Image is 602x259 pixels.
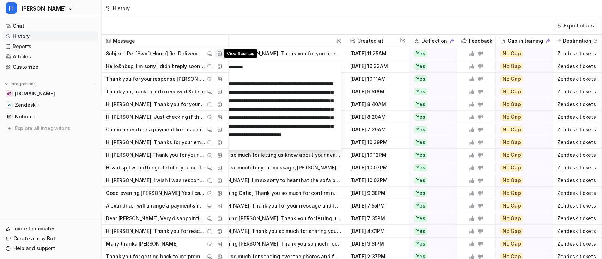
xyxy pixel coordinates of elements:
span: Yes [414,139,427,146]
span: Zendesk tickets [556,111,599,123]
span: No Gap [500,240,523,247]
p: Notion [15,113,31,120]
p: Hi [PERSON_NAME], Thanks for your email.&nbsp; We need to know when this will be delivered as we ... [106,136,206,149]
span: No Gap [500,75,523,82]
span: [DATE] 8:20AM [349,111,406,123]
button: No Gap [496,187,548,199]
button: No Gap [496,225,548,238]
button: No Gap [496,199,548,212]
span: Zendesk tickets [556,174,599,187]
button: Hi [PERSON_NAME], Thank you for your message and for your willingness to complete payment despite... [204,199,341,212]
span: Yes [414,240,427,247]
button: No Gap [496,174,548,187]
img: Notion [7,115,11,119]
a: Explore all integrations [3,123,98,133]
button: Yes [409,60,453,73]
button: Yes [409,161,453,174]
button: Yes [409,238,453,250]
span: No Gap [500,63,523,70]
p: Hi [PERSON_NAME], Thank you for reaching out personally.&nbsp; Unfortunately this is a big delay ... [106,225,206,238]
button: View Sources [215,49,224,58]
a: Create a new Bot [3,234,98,243]
span: [DATE] 7:55PM [349,199,406,212]
p: Hi [PERSON_NAME] Thank you for your response. Sorry [DATE] is the only day that doesn’t work. [DA... [106,149,206,161]
div: Gap in training [499,35,550,47]
span: Yes [414,177,427,184]
span: No Gap [500,228,523,235]
span: Yes [414,113,427,121]
button: No Gap [496,161,548,174]
button: Hi [PERSON_NAME], Thank you so much for sharing your honest feedback. I completely understand how... [204,225,341,238]
span: H [6,2,17,14]
button: Yes [409,187,453,199]
p: Hi [PERSON_NAME], Thank you for your email and for refunding delivery; it is disappointing but th... [106,98,206,111]
a: Invite teammates [3,224,98,234]
button: No Gap [496,149,548,161]
span: Zendesk tickets [556,238,599,250]
p: Subject: Re: [Swyft Home] Re: Delivery Description: This is a follow-up to your previous request ... [106,47,206,60]
img: Zendesk [7,103,11,107]
button: No Gap [496,73,548,85]
button: Yes [409,73,453,85]
span: Yes [414,228,427,235]
span: AI reply [202,35,343,47]
button: Yes [409,136,453,149]
span: Zendesk tickets [556,60,599,73]
span: Zendesk tickets [556,73,599,85]
button: Thank you so much for your message, [PERSON_NAME]. - The Horizon Hessian Rug is currently out of ... [204,161,341,174]
button: No Gap [496,111,548,123]
span: Zendesk tickets [556,187,599,199]
a: History [3,31,98,41]
span: Zendesk tickets [556,85,599,98]
span: Zendesk tickets [556,47,599,60]
span: Yes [414,75,427,82]
span: [DATE] 7:35PM [349,212,406,225]
span: Message [104,35,225,47]
span: Zendesk tickets [556,212,599,225]
button: No Gap [496,136,548,149]
button: Thank you so much for letting us know about your availability, [PERSON_NAME]. I've arranged for y... [204,149,341,161]
span: [DATE] 10:02PM [349,174,406,187]
p: Alexandria, I will arrange a payment&nbsp;this week but surly&nbsp;Swyft will offer us a discount... [106,199,206,212]
img: explore all integrations [6,125,13,132]
span: No Gap [500,177,523,184]
button: Hi [PERSON_NAME], I'm so sorry to hear that the sofa bed arrived without its legs—especially afte... [204,174,341,187]
p: Dear [PERSON_NAME], Very disappointing to hear that your company find it acceptable to supply fur... [106,212,206,225]
span: Zendesk tickets [556,149,599,161]
span: [DATE] 11:25AM [349,47,406,60]
span: View Sources [224,49,257,58]
span: Zendesk tickets [556,199,599,212]
span: No Gap [500,215,523,222]
button: Yes [409,199,453,212]
button: Yes [409,85,453,98]
button: Good morning [PERSON_NAME], Thank you for letting us know how you feel and for sharing your photo... [204,212,341,225]
span: No Gap [500,164,523,171]
p: Can you send me a payment link as a matter of urgency? [106,123,206,136]
span: Yes [414,202,427,209]
span: No Gap [500,152,523,159]
span: Yes [414,50,427,57]
button: Yes [409,149,453,161]
span: No Gap [500,202,523,209]
h2: Deflection [421,35,447,47]
span: [DATE] 9:51AM [349,85,406,98]
a: Chat [3,21,98,31]
a: Customize [3,62,98,72]
span: Yes [414,101,427,108]
button: Integrations [3,80,38,87]
a: Help and support [3,243,98,253]
p: Thank you, tracking info received.&nbsp; [106,85,205,98]
p: Hi [PERSON_NAME], I wish I was responding with more positive news, but the sofa bed has been deli... [106,174,206,187]
span: [DOMAIN_NAME] [15,90,55,97]
p: Zendesk [15,101,36,109]
button: Good evening Catia, Thank you so much for confirming your order has arrived safely. I'm really gl... [204,187,341,199]
button: Good morning [PERSON_NAME], Thank you for your message—I'm really sorry you're having trouble wit... [204,47,341,60]
button: No Gap [496,212,548,225]
button: Export chats [554,20,596,31]
span: [DATE] 10:39PM [349,136,406,149]
span: [DATE] 8:40AM [349,98,406,111]
p: Hi [PERSON_NAME], Just checking if there is any update. As we have heard nothing from the 3rd par... [106,111,206,123]
span: No Gap [500,50,523,57]
button: No Gap [496,60,548,73]
img: menu_add.svg [90,81,95,86]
